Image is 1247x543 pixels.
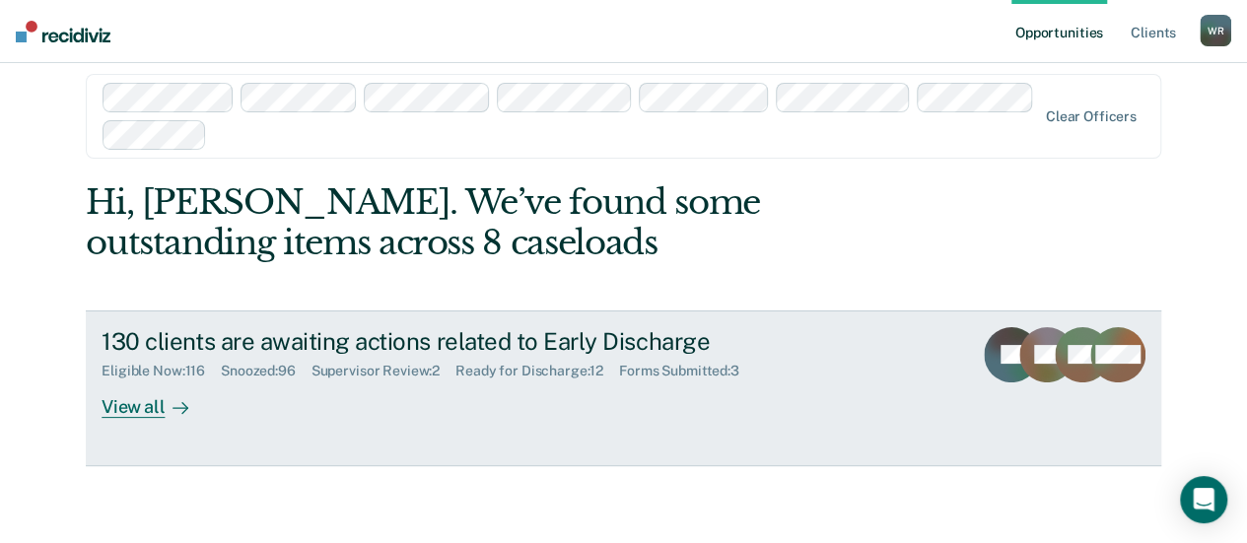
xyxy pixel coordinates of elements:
div: 130 clients are awaiting actions related to Early Discharge [102,327,794,356]
div: View all [102,379,212,418]
div: Ready for Discharge : 12 [455,363,619,379]
div: Snoozed : 96 [221,363,312,379]
div: Supervisor Review : 2 [312,363,455,379]
div: Clear officers [1046,108,1137,125]
button: WR [1200,15,1231,46]
div: Forms Submitted : 3 [619,363,755,379]
img: Recidiviz [16,21,110,42]
div: Open Intercom Messenger [1180,476,1227,523]
div: Eligible Now : 116 [102,363,221,379]
div: Hi, [PERSON_NAME]. We’ve found some outstanding items across 8 caseloads [86,182,945,263]
a: 130 clients are awaiting actions related to Early DischargeEligible Now:116Snoozed:96Supervisor R... [86,310,1161,466]
div: W R [1200,15,1231,46]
